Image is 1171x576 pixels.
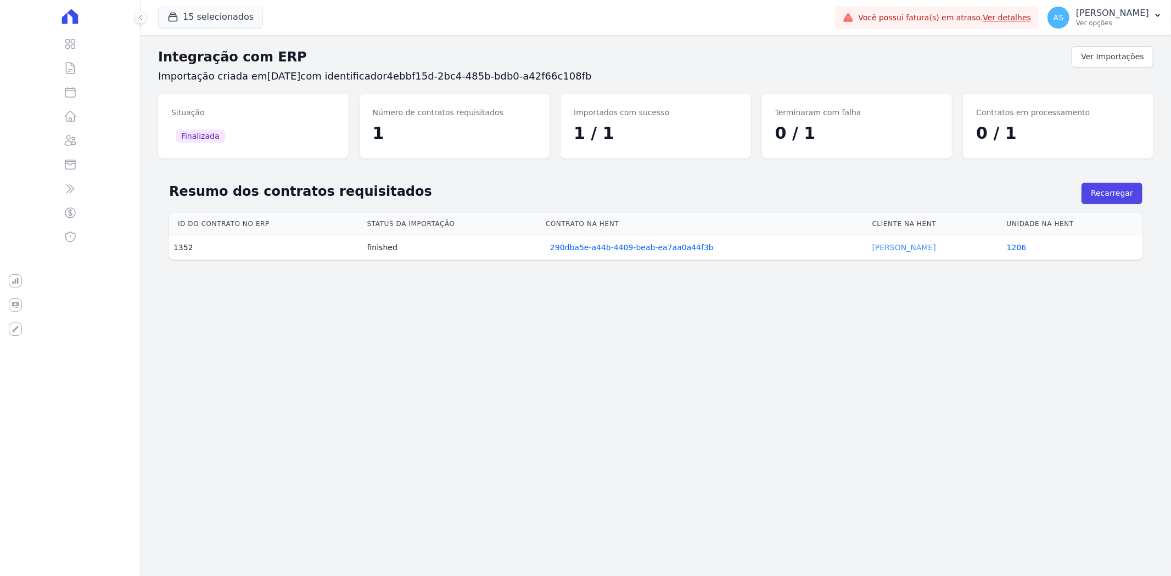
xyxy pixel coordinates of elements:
th: Contrato na Hent [541,213,868,235]
td: finished [363,235,541,260]
span: Finalizada [176,129,225,143]
dt: Situação [171,107,335,118]
dd: 0 / 1 [775,121,939,145]
button: AS [PERSON_NAME] Ver opções [1039,2,1171,33]
h2: Resumo dos contratos requisitados [169,182,1082,201]
button: 15 selecionados [158,7,263,27]
dd: 1 / 1 [574,121,738,145]
h2: Integração com ERP [158,47,1072,67]
dd: 1 [373,121,537,145]
p: [PERSON_NAME] [1076,8,1149,19]
a: [PERSON_NAME] [872,243,936,252]
a: Ver Importações [1072,46,1153,67]
a: 1206 [1007,243,1027,252]
a: 290dba5e-a44b-4409-beab-ea7aa0a44f3b [550,242,714,253]
span: [DATE] [267,70,301,82]
a: Ver detalhes [983,13,1032,22]
button: Recarregar [1082,183,1142,204]
span: Você possui fatura(s) em atraso. [858,12,1031,24]
th: Id do contrato no ERP [169,213,363,235]
th: Unidade na Hent [1002,213,1142,235]
dd: 0 / 1 [976,121,1140,145]
h3: Importação criada em com identificador [158,70,1153,83]
td: 1352 [169,235,363,260]
span: 4ebbf15d-2bc4-485b-bdb0-a42f66c108fb [387,70,592,82]
dt: Importados com sucesso [574,107,738,118]
dt: Contratos em processamento [976,107,1140,118]
dt: Número de contratos requisitados [373,107,537,118]
th: Status da importação [363,213,541,235]
p: Ver opções [1076,19,1149,27]
span: AS [1054,14,1063,21]
dt: Terminaram com falha [775,107,939,118]
th: Cliente na Hent [868,213,1002,235]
